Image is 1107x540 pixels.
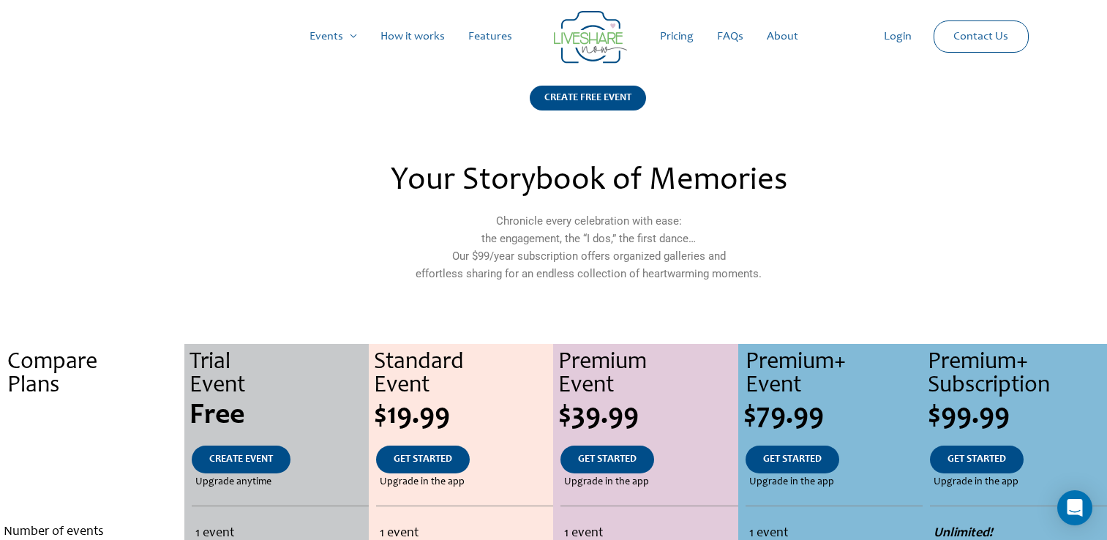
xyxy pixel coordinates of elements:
[374,402,553,431] div: $19.99
[457,13,524,60] a: Features
[530,86,646,129] a: CREATE FREE EVENT
[91,454,94,465] span: .
[928,351,1107,398] div: Premium+ Subscription
[195,473,271,491] span: Upgrade anytime
[558,351,738,398] div: Premium Event
[743,402,923,431] div: $79.99
[374,351,553,398] div: Standard Event
[209,454,273,465] span: CREATE EVENT
[298,13,369,60] a: Events
[89,402,96,431] span: .
[271,165,905,198] h2: Your Storybook of Memories
[934,527,993,540] strong: Unlimited!
[564,473,649,491] span: Upgrade in the app
[530,86,646,110] div: CREATE FREE EVENT
[755,13,810,60] a: About
[947,454,1006,465] span: GET STARTED
[189,402,369,431] div: Free
[376,446,470,473] a: GET STARTED
[560,446,654,473] a: GET STARTED
[558,402,738,431] div: $39.99
[26,13,1081,60] nav: Site Navigation
[746,351,923,398] div: Premium+ Event
[380,473,465,491] span: Upgrade in the app
[928,402,1107,431] div: $99.99
[369,13,457,60] a: How it works
[705,13,755,60] a: FAQs
[648,13,705,60] a: Pricing
[934,473,1018,491] span: Upgrade in the app
[192,446,290,473] a: CREATE EVENT
[746,446,839,473] a: GET STARTED
[91,477,94,487] span: .
[749,473,834,491] span: Upgrade in the app
[394,454,452,465] span: GET STARTED
[1057,490,1092,525] div: Open Intercom Messenger
[73,446,111,473] a: .
[763,454,822,465] span: GET STARTED
[271,212,905,282] p: Chronicle every celebration with ease: the engagement, the “I dos,” the first dance… Our $99/year...
[930,446,1024,473] a: GET STARTED
[7,351,184,398] div: Compare Plans
[872,13,923,60] a: Login
[578,454,637,465] span: GET STARTED
[554,11,627,64] img: Group 14 | Live Photo Slideshow for Events | Create Free Events Album for Any Occasion
[189,351,369,398] div: Trial Event
[942,21,1020,52] a: Contact Us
